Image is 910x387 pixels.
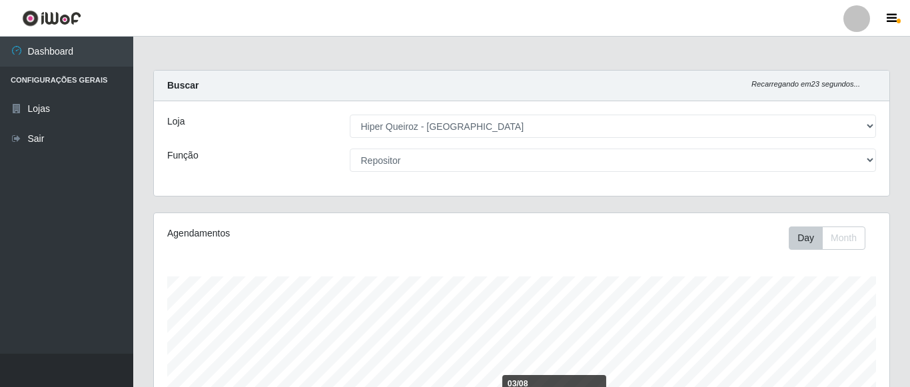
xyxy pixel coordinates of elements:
label: Loja [167,115,185,129]
div: Toolbar with button groups [789,226,876,250]
button: Month [822,226,865,250]
i: Recarregando em 23 segundos... [751,80,860,88]
button: Day [789,226,823,250]
strong: Buscar [167,80,199,91]
label: Função [167,149,199,163]
div: Agendamentos [167,226,451,240]
img: CoreUI Logo [22,10,81,27]
div: First group [789,226,865,250]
